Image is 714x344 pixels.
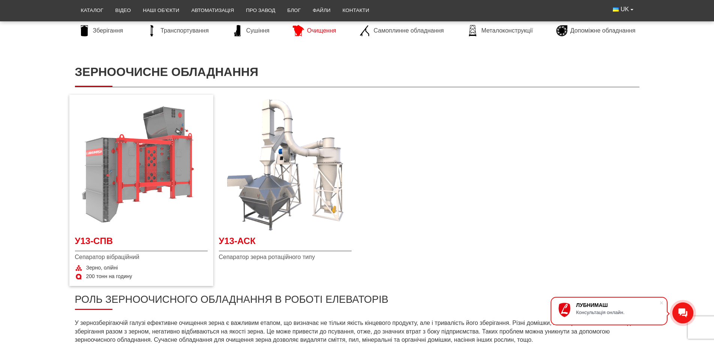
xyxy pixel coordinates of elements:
span: Зберігання [93,27,123,35]
a: Металоконструкції [463,25,536,36]
span: Зерно, олійні [86,264,118,272]
a: Зберігання [75,25,127,36]
a: Автоматизація [185,2,240,19]
a: Наші об’єкти [137,2,185,19]
img: Українська [613,7,619,12]
div: Консультація онлайн. [576,310,659,315]
span: UK [621,5,629,13]
a: Файли [307,2,337,19]
a: Блог [281,2,307,19]
a: У13-АСК [219,235,352,252]
h1: Зерноочисне обладнання [75,57,639,87]
a: Каталог [75,2,109,19]
span: Допоміжне обладнання [570,27,636,35]
a: Контакти [337,2,375,19]
div: ЛУБНИМАШ [576,302,659,308]
span: Сепаратор зерна ротаційного типу [219,253,352,261]
a: Сушіння [228,25,273,36]
span: 200 тонн на годину [86,273,132,280]
a: Про завод [240,2,281,19]
p: У зернозберігаючій галузі ефективне очищення зерна є важливим етапом, що визначає не тільки якіст... [75,319,639,344]
span: Металоконструкції [481,27,533,35]
a: Самоплинне обладнання [356,25,448,36]
a: У13-СПВ [75,235,208,252]
span: Самоплинне обладнання [374,27,444,35]
span: Очищення [307,27,336,35]
span: Сепаратор вібраційний [75,253,208,261]
a: Очищення [289,25,340,36]
span: Транспортування [160,27,209,35]
a: Допоміжне обладнання [552,25,639,36]
button: UK [607,2,639,16]
h2: Роль зерноочисного обладнання в роботі елеваторів [75,293,639,310]
a: Транспортування [142,25,213,36]
span: Сушіння [246,27,269,35]
a: Відео [109,2,137,19]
